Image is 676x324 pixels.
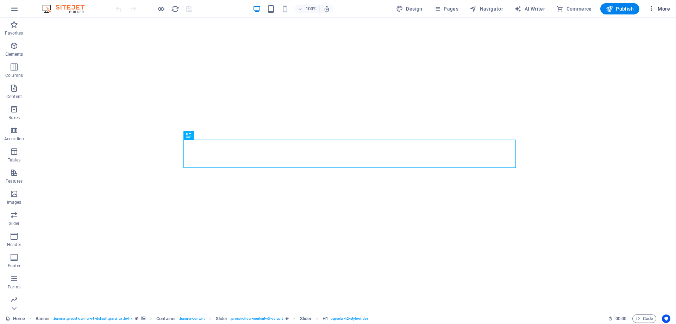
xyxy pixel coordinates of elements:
span: Navigator [470,5,503,12]
span: Click to select. Double-click to edit [156,314,176,323]
p: Accordion [4,136,24,142]
i: This element is a customizable preset [286,317,289,320]
button: Publish [600,3,639,14]
p: Footer [8,263,20,269]
span: . special-h2-style-slider [331,314,368,323]
button: Commerce [553,3,595,14]
p: Forms [8,284,20,290]
span: Commerce [556,5,592,12]
button: 100% [295,5,320,13]
span: . banner .preset-banner-v3-default .parallax .ie-fix [53,314,132,323]
span: 00 00 [615,314,626,323]
span: Code [636,314,653,323]
i: This element is a customizable preset [135,317,138,320]
a: Click to cancel selection. Double-click to open Pages [6,314,25,323]
p: Tables [8,157,20,163]
h6: 100% [305,5,317,13]
span: . banner-content [179,314,205,323]
span: More [648,5,670,12]
span: Click to select. Double-click to edit [323,314,328,323]
button: Click here to leave preview mode and continue editing [157,5,165,13]
i: This element contains a background [141,317,145,320]
p: Features [6,178,23,184]
span: Design [396,5,423,12]
p: Images [7,200,21,205]
i: On resize automatically adjust zoom level to fit chosen device. [324,6,330,12]
p: Boxes [8,115,20,121]
span: AI Writer [514,5,545,12]
span: Publish [606,5,634,12]
p: Slider [9,221,20,226]
p: Favorites [5,30,23,36]
p: Content [6,94,22,99]
button: Code [632,314,656,323]
span: : [620,316,621,321]
img: Editor Logo [40,5,93,13]
span: Click to select. Double-click to edit [36,314,50,323]
div: Design (Ctrl+Alt+Y) [393,3,425,14]
p: Columns [5,73,23,78]
button: More [645,3,673,14]
button: AI Writer [512,3,548,14]
button: reload [171,5,179,13]
button: Navigator [467,3,506,14]
button: Pages [431,3,461,14]
nav: breadcrumb [36,314,368,323]
span: Pages [434,5,458,12]
button: Usercentrics [662,314,670,323]
h6: Session time [608,314,627,323]
span: . preset-slider-content-v3-default [230,314,283,323]
p: Header [7,242,21,247]
p: Elements [5,51,23,57]
span: Click to select. Double-click to edit [216,314,228,323]
span: Click to select. Double-click to edit [300,314,312,323]
button: Design [393,3,425,14]
i: Reload page [171,5,179,13]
